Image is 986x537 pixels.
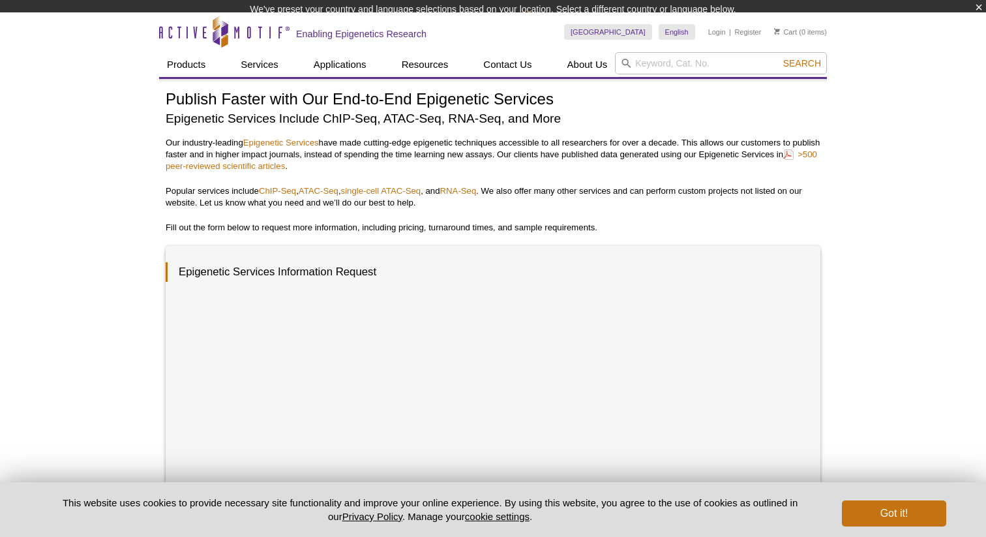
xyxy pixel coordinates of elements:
button: Search [779,57,825,69]
input: Keyword, Cat. No. [615,52,827,74]
a: Register [734,27,761,37]
a: Contact Us [475,52,539,77]
a: ATAC-Seq [299,186,338,196]
a: Applications [306,52,374,77]
p: This website uses cookies to provide necessary site functionality and improve your online experie... [40,496,820,523]
a: About Us [560,52,616,77]
span: Search [783,58,821,69]
p: Fill out the form below to request more information, including pricing, turnaround times, and sam... [166,222,820,234]
a: Cart [774,27,797,37]
img: Change Here [528,10,562,40]
a: Resources [394,52,456,77]
h1: Publish Faster with Our End-to-End Epigenetic Services [166,91,820,110]
a: Login [708,27,726,37]
a: Products [159,52,213,77]
p: Popular services include , , , and . We also offer many other services and can perform custom pro... [166,185,820,209]
a: >500 peer-reviewed scientific articles [166,148,817,172]
h2: Epigenetic Services Include ChIP-Seq, ATAC-Seq, RNA-Seq, and More [166,110,820,127]
a: English [659,24,695,40]
li: (0 items) [774,24,827,40]
a: Privacy Policy [342,511,402,522]
li: | [729,24,731,40]
p: Our industry-leading have made cutting-edge epigenetic techniques accessible to all researchers f... [166,137,820,172]
a: single-cell ATAC-Seq [341,186,421,196]
a: ChIP-Seq [259,186,296,196]
button: cookie settings [465,511,530,522]
button: Got it! [842,500,946,527]
a: Epigenetic Services [243,138,319,147]
a: [GEOGRAPHIC_DATA] [564,24,652,40]
h3: Epigenetic Services Information Request [166,262,807,282]
h2: Enabling Epigenetics Research [296,28,426,40]
img: Your Cart [774,28,780,35]
a: Services [233,52,286,77]
a: RNA-Seq [440,186,477,196]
